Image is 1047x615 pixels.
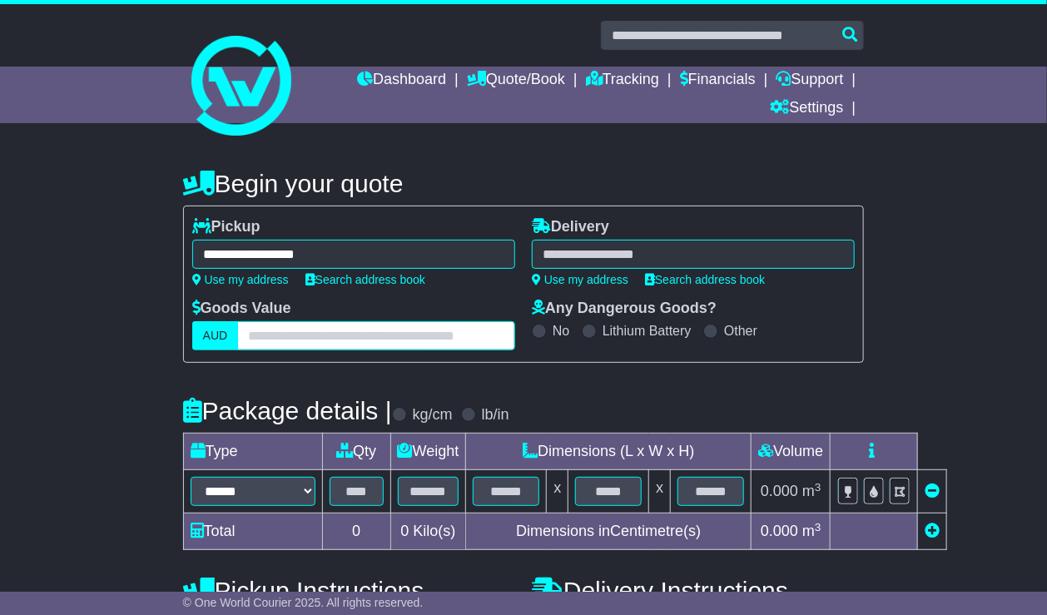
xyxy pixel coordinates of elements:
h4: Delivery Instructions [532,577,864,604]
a: Use my address [192,273,289,286]
td: x [649,470,671,513]
sup: 3 [815,481,821,493]
span: 0.000 [761,483,798,499]
label: kg/cm [413,406,453,424]
td: Total [183,513,322,550]
label: Goods Value [192,300,291,318]
h4: Package details | [183,397,392,424]
span: m [802,483,821,499]
sup: 3 [815,521,821,533]
a: Remove this item [925,483,940,499]
label: AUD [192,321,239,350]
a: Use my address [532,273,628,286]
td: Type [183,434,322,470]
span: 0 [401,523,409,539]
td: Dimensions in Centimetre(s) [466,513,752,550]
label: Delivery [532,218,609,236]
label: lb/in [482,406,509,424]
td: 0 [322,513,390,550]
span: m [802,523,821,539]
a: Search address book [305,273,425,286]
label: No [553,323,569,339]
td: Weight [390,434,466,470]
a: Dashboard [357,67,446,95]
td: Qty [322,434,390,470]
td: Dimensions (L x W x H) [466,434,752,470]
a: Tracking [586,67,659,95]
td: x [547,470,568,513]
a: Add new item [925,523,940,539]
a: Search address book [645,273,765,286]
h4: Pickup Instructions [183,577,515,604]
label: Other [724,323,757,339]
label: Pickup [192,218,261,236]
a: Quote/Book [467,67,565,95]
td: Volume [752,434,831,470]
label: Any Dangerous Goods? [532,300,717,318]
span: 0.000 [761,523,798,539]
h4: Begin your quote [183,170,865,197]
td: Kilo(s) [390,513,466,550]
label: Lithium Battery [603,323,692,339]
span: © One World Courier 2025. All rights reserved. [183,596,424,609]
a: Financials [680,67,756,95]
a: Support [777,67,844,95]
a: Settings [771,95,844,123]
